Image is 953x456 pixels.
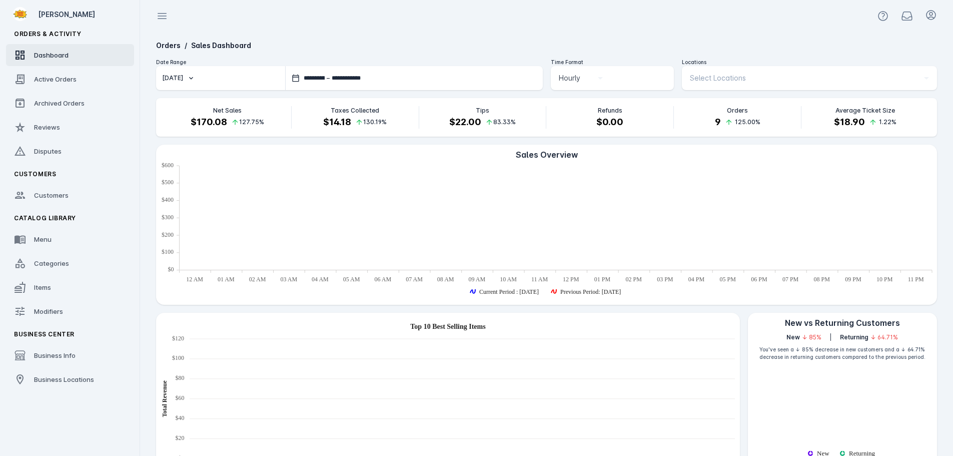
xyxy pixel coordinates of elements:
div: Locations [682,59,937,66]
span: Returning [840,333,868,342]
span: 127.75% [239,118,264,127]
span: Catalog Library [14,214,76,222]
div: You've seen a ↓ 85% decrease in new customers and a ↓ 64.71% decrease in returning customers comp... [748,342,937,365]
a: Sales Dashboard [191,41,251,50]
text: 02 PM [625,276,642,283]
text: Total Revenue [161,380,168,417]
span: ↓ 85% [802,333,821,342]
text: $60 [176,394,185,401]
span: New [786,333,800,342]
span: Archived Orders [34,99,85,107]
text: 04 PM [688,276,705,283]
text: Top 10 Best Selling Items [410,323,486,330]
span: 125.00% [735,118,760,127]
span: Dashboard [34,51,69,59]
span: / [185,41,187,50]
span: Orders & Activity [14,30,81,38]
span: Menu [34,235,52,243]
span: 130.19% [363,118,387,127]
text: 02 AM [249,276,266,283]
text: $40 [176,414,185,421]
h4: $170.08 [191,115,227,129]
span: Categories [34,259,69,267]
text: 05 PM [720,276,736,283]
text: 05 AM [343,276,360,283]
span: Business Center [14,330,75,338]
a: Customers [6,184,134,206]
text: 09 PM [845,276,861,283]
text: $120 [172,335,184,342]
a: Active Orders [6,68,134,90]
span: Disputes [34,147,62,155]
a: Business Locations [6,368,134,390]
p: Orders [727,106,748,115]
span: 1.22% [879,118,896,127]
text: $100 [162,248,174,255]
span: ↓ 64.71% [870,333,898,342]
h4: 9 [715,115,721,129]
g: Current Period : Aug 25 series is showing, press enter to hide the Current Period : Aug 25 series [470,288,539,295]
text: $600 [162,162,174,169]
text: $500 [162,179,174,186]
text: 12 PM [563,276,579,283]
p: Average Ticket Size [835,106,895,115]
h4: $14.18 [323,115,351,129]
text: 06 PM [751,276,767,283]
text: $100 [172,354,184,361]
text: 04 AM [312,276,329,283]
text: $300 [162,214,174,221]
text: 06 AM [374,276,391,283]
p: Refunds [598,106,622,115]
span: Hourly [559,72,580,84]
text: 03 AM [280,276,297,283]
a: Items [6,276,134,298]
a: Categories [6,252,134,274]
a: Archived Orders [6,92,134,114]
a: Disputes [6,140,134,162]
div: Date Range [156,59,543,66]
a: Dashboard [6,44,134,66]
text: $80 [176,374,185,381]
div: [DATE] [162,74,183,83]
a: Business Info [6,344,134,366]
span: Active Orders [34,75,77,83]
h4: $0.00 [596,115,623,129]
a: Menu [6,228,134,250]
div: | [829,333,832,342]
span: Customers [34,191,69,199]
span: Select Locations [690,72,746,84]
p: Tips [476,106,489,115]
span: Business Info [34,351,76,359]
text: 11 PM [908,276,924,283]
text: 07 PM [782,276,799,283]
p: Taxes Collected [331,106,379,115]
p: Net Sales [213,106,242,115]
text: 10 AM [500,276,517,283]
text: Previous Period: [DATE] [560,288,621,295]
text: 08 PM [814,276,830,283]
text: $400 [162,196,174,203]
text: $200 [162,231,174,238]
span: Customers [14,170,56,178]
g: Previous Period: Aug 18 series is showing, press enter to hide the Previous Period: Aug 18 series [551,288,621,295]
span: – [327,74,330,83]
text: 07 AM [406,276,423,283]
a: Orders [156,41,181,50]
span: 83.33% [493,118,516,127]
text: 10 PM [876,276,893,283]
h4: $22.00 [449,115,481,129]
span: Reviews [34,123,60,131]
text: Current Period : [DATE] [479,288,539,295]
text: $0 [168,266,174,273]
text: 01 AM [218,276,235,283]
h4: $18.90 [834,115,865,129]
ejs-chart: . Syncfusion interactive chart. [156,161,937,305]
text: 08 AM [437,276,454,283]
text: 03 PM [657,276,673,283]
text: 12 AM [186,276,203,283]
text: 01 PM [594,276,611,283]
a: Reviews [6,116,134,138]
text: $20 [176,434,185,441]
div: New vs Returning Customers [748,317,937,329]
text: 09 AM [469,276,486,283]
